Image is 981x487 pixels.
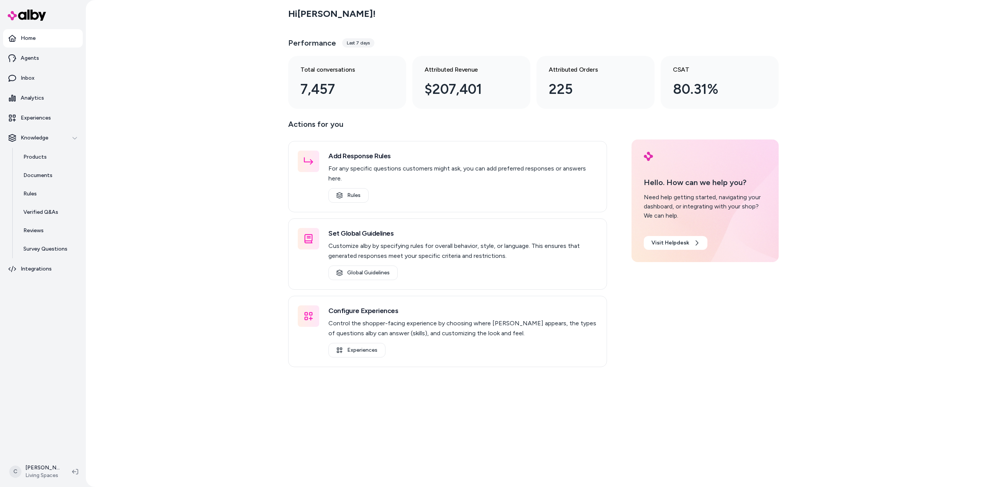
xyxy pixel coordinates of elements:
[288,56,406,109] a: Total conversations 7,457
[23,190,37,198] p: Rules
[3,109,83,127] a: Experiences
[644,236,707,250] a: Visit Helpdesk
[673,79,754,100] div: 80.31%
[412,56,530,109] a: Attributed Revenue $207,401
[21,74,34,82] p: Inbox
[3,29,83,48] a: Home
[8,10,46,21] img: alby Logo
[21,134,48,142] p: Knowledge
[536,56,655,109] a: Attributed Orders 225
[328,266,398,280] a: Global Guidelines
[5,459,66,484] button: C[PERSON_NAME]Living Spaces
[644,193,766,220] div: Need help getting started, navigating your dashboard, or integrating with your shop? We can help.
[23,153,47,161] p: Products
[425,65,506,74] h3: Attributed Revenue
[16,240,83,258] a: Survey Questions
[23,172,52,179] p: Documents
[673,65,754,74] h3: CSAT
[328,164,597,184] p: For any specific questions customers might ask, you can add preferred responses or answers here.
[300,79,382,100] div: 7,457
[23,227,44,234] p: Reviews
[21,114,51,122] p: Experiences
[21,94,44,102] p: Analytics
[288,38,336,48] h3: Performance
[16,203,83,221] a: Verified Q&As
[16,148,83,166] a: Products
[328,318,597,338] p: Control the shopper-facing experience by choosing where [PERSON_NAME] appears, the types of quest...
[3,260,83,278] a: Integrations
[9,466,21,478] span: C
[328,188,369,203] a: Rules
[328,151,597,161] h3: Add Response Rules
[342,38,374,48] div: Last 7 days
[21,265,52,273] p: Integrations
[3,49,83,67] a: Agents
[644,152,653,161] img: alby Logo
[3,129,83,147] button: Knowledge
[644,177,766,188] p: Hello. How can we help you?
[328,343,386,357] a: Experiences
[21,34,36,42] p: Home
[300,65,382,74] h3: Total conversations
[3,89,83,107] a: Analytics
[16,221,83,240] a: Reviews
[661,56,779,109] a: CSAT 80.31%
[16,185,83,203] a: Rules
[328,228,597,239] h3: Set Global Guidelines
[328,305,597,316] h3: Configure Experiences
[549,79,630,100] div: 225
[425,79,506,100] div: $207,401
[25,464,60,472] p: [PERSON_NAME]
[288,118,607,136] p: Actions for you
[21,54,39,62] p: Agents
[23,208,58,216] p: Verified Q&As
[16,166,83,185] a: Documents
[23,245,67,253] p: Survey Questions
[3,69,83,87] a: Inbox
[25,472,60,479] span: Living Spaces
[328,241,597,261] p: Customize alby by specifying rules for overall behavior, style, or language. This ensures that ge...
[288,8,376,20] h2: Hi [PERSON_NAME] !
[549,65,630,74] h3: Attributed Orders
